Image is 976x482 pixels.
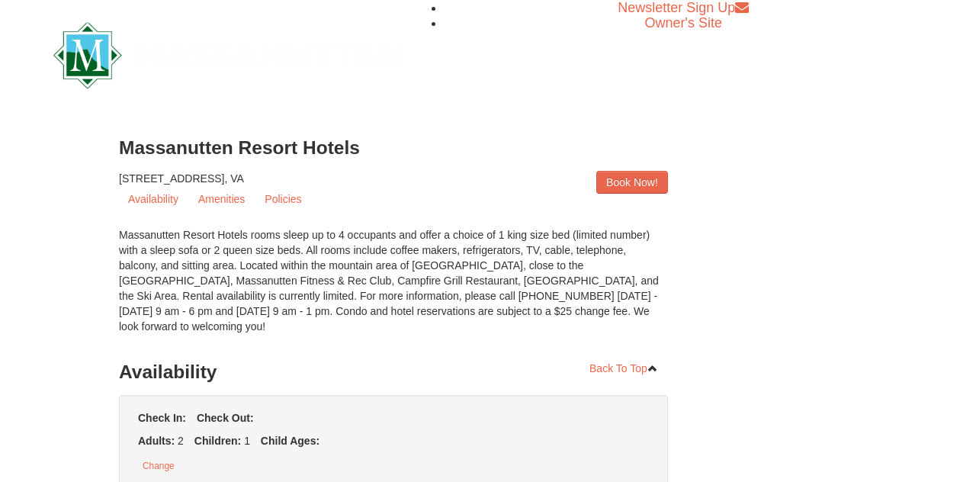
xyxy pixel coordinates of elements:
strong: Adults: [138,435,175,447]
span: 2 [178,435,184,447]
a: Amenities [189,188,254,210]
a: Back To Top [579,357,668,380]
a: Availability [119,188,188,210]
a: Massanutten Resort [53,35,403,71]
strong: Check In: [138,412,186,424]
strong: Check Out: [197,412,254,424]
strong: Children: [194,435,241,447]
a: Book Now! [596,171,668,194]
div: Massanutten Resort Hotels rooms sleep up to 4 occupants and offer a choice of 1 king size bed (li... [119,227,668,349]
h3: Massanutten Resort Hotels [119,133,857,163]
button: Change [134,456,183,476]
strong: Child Ages: [261,435,319,447]
a: Owner's Site [645,15,722,31]
h3: Availability [119,357,668,387]
img: Massanutten Resort Logo [53,22,403,88]
a: Policies [255,188,310,210]
span: 1 [244,435,250,447]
